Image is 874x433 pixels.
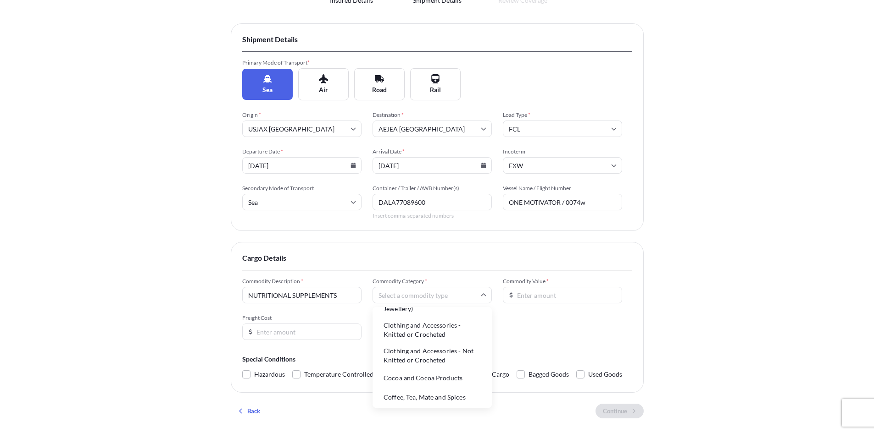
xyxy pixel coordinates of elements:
span: Primary Mode of Transport [242,59,362,66]
span: Freight Cost [242,314,362,322]
span: Bagged Goods [529,367,569,381]
span: Commodity Description [242,278,362,285]
input: Select... [503,157,622,174]
span: Destination [373,111,492,119]
span: Container / Trailer / AWB Number(s) [373,185,492,192]
li: Clothing and Accessories - Not Knitted or Crocheted [376,344,488,367]
input: Enter amount [503,287,622,303]
button: Air [298,68,349,100]
p: Continue [603,406,627,416]
li: Clothing and Accessories - Knitted or Crocheted [376,318,488,342]
span: Vessel Name / Flight Number [503,185,622,192]
span: Load Type [503,111,622,119]
span: Shipment Details [242,35,632,44]
input: Number1, number2,... [373,194,492,210]
span: Arrival Date [373,148,492,155]
span: Bulk Cargo [478,367,509,381]
span: Commodity Category [373,278,492,285]
span: Special Conditions [242,355,632,364]
button: Road [354,68,405,100]
input: Enter amount [242,323,362,340]
input: Select if applicable... [242,194,362,210]
li: Cocoa and Cocoa Products [376,369,488,387]
input: Destination port [373,121,492,137]
button: Continue [596,404,644,418]
input: MM/DD/YYYY [373,157,492,174]
span: Cargo Details [242,253,632,263]
span: Secondary Mode of Transport [242,185,362,192]
button: Back [231,404,267,418]
span: Insert comma-separated numbers [373,212,492,219]
input: Origin port [242,121,362,137]
span: Commodity Value [503,278,622,285]
li: Coffee, Tea, Mate and Spices [376,389,488,406]
input: Select... [503,121,622,137]
span: Rail [430,85,441,94]
span: Departure Date [242,148,362,155]
span: Origin [242,111,362,119]
p: Back [247,406,260,416]
span: Hazardous [254,367,285,381]
span: Sea [262,85,273,94]
input: MM/DD/YYYY [242,157,362,174]
button: Sea [242,69,293,100]
span: Road [372,85,387,94]
input: Describe the commodity [242,287,362,303]
input: Enter name [503,194,622,210]
span: Air [319,85,328,94]
span: Used Goods [588,367,622,381]
button: Rail [410,68,461,100]
span: Incoterm [503,148,622,155]
span: Temperature Controlled [304,367,373,381]
input: Select a commodity type [373,287,492,303]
